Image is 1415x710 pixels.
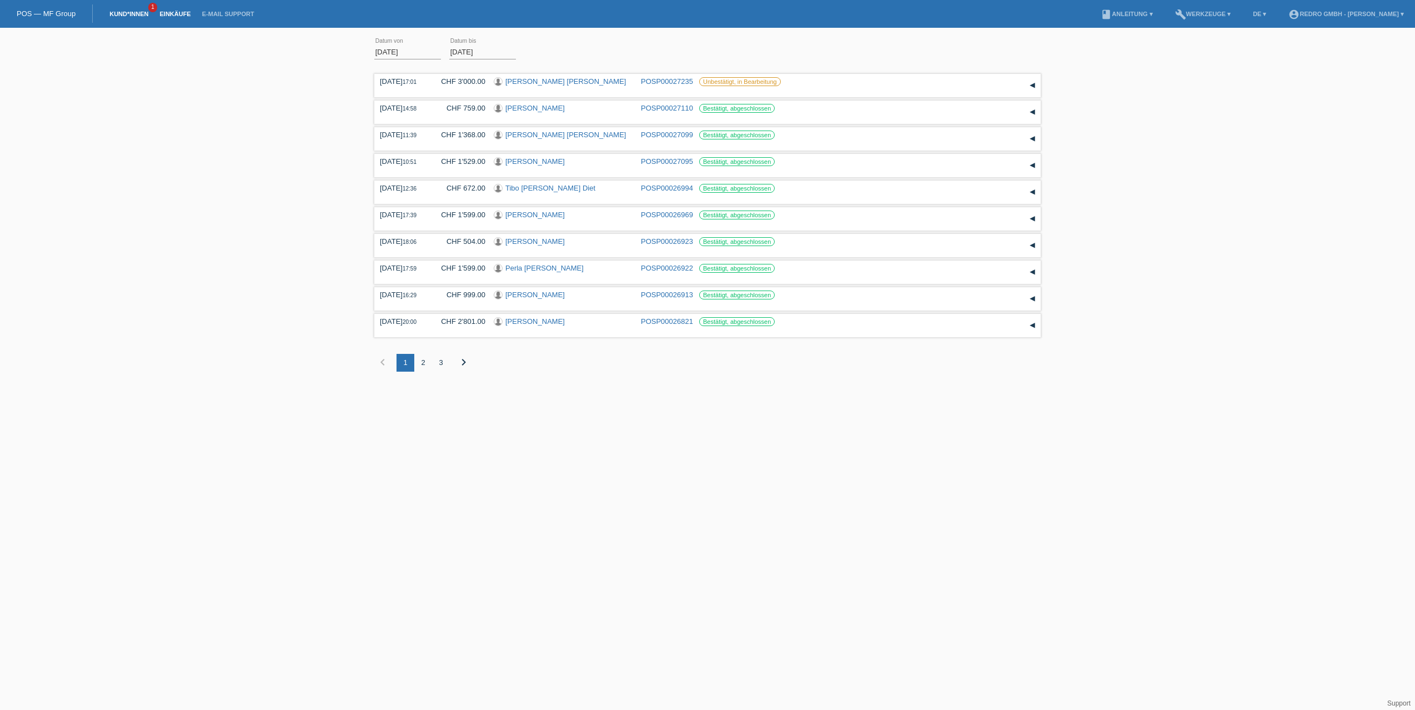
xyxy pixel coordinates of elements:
[380,184,424,192] div: [DATE]
[699,77,781,86] label: Unbestätigt, in Bearbeitung
[380,317,424,326] div: [DATE]
[699,237,775,246] label: Bestätigt, abgeschlossen
[403,159,417,165] span: 10:51
[433,131,485,139] div: CHF 1'368.00
[1024,237,1041,254] div: auf-/zuklappen
[433,264,485,272] div: CHF 1'599.00
[699,211,775,219] label: Bestätigt, abgeschlossen
[403,79,417,85] span: 17:01
[403,266,417,272] span: 17:59
[403,106,417,112] span: 14:58
[1024,77,1041,94] div: auf-/zuklappen
[403,212,417,218] span: 17:39
[641,237,693,246] a: POSP00026923
[641,77,693,86] a: POSP00027235
[641,131,693,139] a: POSP00027099
[433,317,485,326] div: CHF 2'801.00
[1288,9,1299,20] i: account_circle
[641,184,693,192] a: POSP00026994
[505,157,565,166] a: [PERSON_NAME]
[1175,9,1186,20] i: build
[432,354,450,372] div: 3
[433,237,485,246] div: CHF 504.00
[641,157,693,166] a: POSP00027095
[397,354,414,372] div: 1
[457,356,470,369] i: chevron_right
[380,291,424,299] div: [DATE]
[403,292,417,298] span: 16:29
[380,104,424,112] div: [DATE]
[403,239,417,245] span: 18:06
[1024,131,1041,147] div: auf-/zuklappen
[1170,11,1237,17] a: buildWerkzeuge ▾
[1387,699,1411,707] a: Support
[17,9,76,18] a: POS — MF Group
[641,291,693,299] a: POSP00026913
[104,11,154,17] a: Kund*innen
[380,264,424,272] div: [DATE]
[699,291,775,299] label: Bestätigt, abgeschlossen
[505,77,626,86] a: [PERSON_NAME] [PERSON_NAME]
[403,186,417,192] span: 12:36
[376,356,389,369] i: chevron_left
[505,211,565,219] a: [PERSON_NAME]
[505,264,584,272] a: Perla [PERSON_NAME]
[641,104,693,112] a: POSP00027110
[1024,291,1041,307] div: auf-/zuklappen
[699,104,775,113] label: Bestätigt, abgeschlossen
[699,317,775,326] label: Bestätigt, abgeschlossen
[641,211,693,219] a: POSP00026969
[154,11,196,17] a: Einkäufe
[197,11,260,17] a: E-Mail Support
[505,131,626,139] a: [PERSON_NAME] [PERSON_NAME]
[1283,11,1409,17] a: account_circleRedro GmbH - [PERSON_NAME] ▾
[1024,211,1041,227] div: auf-/zuklappen
[505,184,595,192] a: Tibo [PERSON_NAME] Diet
[433,184,485,192] div: CHF 672.00
[1247,11,1272,17] a: DE ▾
[433,157,485,166] div: CHF 1'529.00
[641,317,693,326] a: POSP00026821
[414,354,432,372] div: 2
[1024,264,1041,281] div: auf-/zuklappen
[433,77,485,86] div: CHF 3'000.00
[380,211,424,219] div: [DATE]
[1024,157,1041,174] div: auf-/zuklappen
[505,237,565,246] a: [PERSON_NAME]
[380,157,424,166] div: [DATE]
[403,319,417,325] span: 20:00
[1095,11,1158,17] a: bookAnleitung ▾
[403,132,417,138] span: 11:39
[505,104,565,112] a: [PERSON_NAME]
[699,264,775,273] label: Bestätigt, abgeschlossen
[1101,9,1112,20] i: book
[505,291,565,299] a: [PERSON_NAME]
[641,264,693,272] a: POSP00026922
[1024,104,1041,121] div: auf-/zuklappen
[699,157,775,166] label: Bestätigt, abgeschlossen
[505,317,565,326] a: [PERSON_NAME]
[699,131,775,139] label: Bestätigt, abgeschlossen
[433,291,485,299] div: CHF 999.00
[380,237,424,246] div: [DATE]
[1024,184,1041,201] div: auf-/zuklappen
[380,77,424,86] div: [DATE]
[699,184,775,193] label: Bestätigt, abgeschlossen
[148,3,157,12] span: 1
[380,131,424,139] div: [DATE]
[433,104,485,112] div: CHF 759.00
[1024,317,1041,334] div: auf-/zuklappen
[433,211,485,219] div: CHF 1'599.00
